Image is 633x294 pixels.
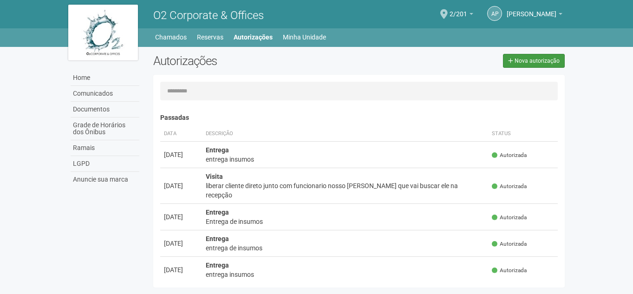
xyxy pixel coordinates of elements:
[507,12,562,19] a: [PERSON_NAME]
[206,146,229,154] strong: Entrega
[492,267,527,274] span: Autorizada
[492,214,527,222] span: Autorizada
[283,31,326,44] a: Minha Unidade
[206,173,223,180] strong: Visita
[206,270,485,279] div: entrega insumos
[71,140,139,156] a: Ramais
[492,240,527,248] span: Autorizada
[515,58,560,64] span: Nova autorização
[164,265,198,274] div: [DATE]
[160,114,558,121] h4: Passadas
[206,243,485,253] div: entrega de insumos
[164,212,198,222] div: [DATE]
[206,235,229,242] strong: Entrega
[153,9,264,22] span: O2 Corporate & Offices
[153,54,352,68] h2: Autorizações
[71,102,139,118] a: Documentos
[507,1,556,18] span: agatha pedro de souza
[450,1,467,18] span: 2/201
[164,181,198,190] div: [DATE]
[503,54,565,68] a: Nova autorização
[487,6,502,21] a: ap
[234,31,273,44] a: Autorizações
[71,156,139,172] a: LGPD
[160,126,202,142] th: Data
[71,70,139,86] a: Home
[71,172,139,187] a: Anuncie sua marca
[206,181,485,200] div: liberar cliente direto junto com funcionario nosso [PERSON_NAME] que vai buscar ele na recepção
[488,126,558,142] th: Status
[202,126,489,142] th: Descrição
[164,150,198,159] div: [DATE]
[206,217,485,226] div: Entrega de insumos
[71,118,139,140] a: Grade de Horários dos Ônibus
[164,239,198,248] div: [DATE]
[450,12,473,19] a: 2/201
[71,86,139,102] a: Comunicados
[155,31,187,44] a: Chamados
[492,183,527,190] span: Autorizada
[206,209,229,216] strong: Entrega
[492,151,527,159] span: Autorizada
[206,261,229,269] strong: Entrega
[206,155,485,164] div: entrega insumos
[68,5,138,60] img: logo.jpg
[197,31,223,44] a: Reservas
